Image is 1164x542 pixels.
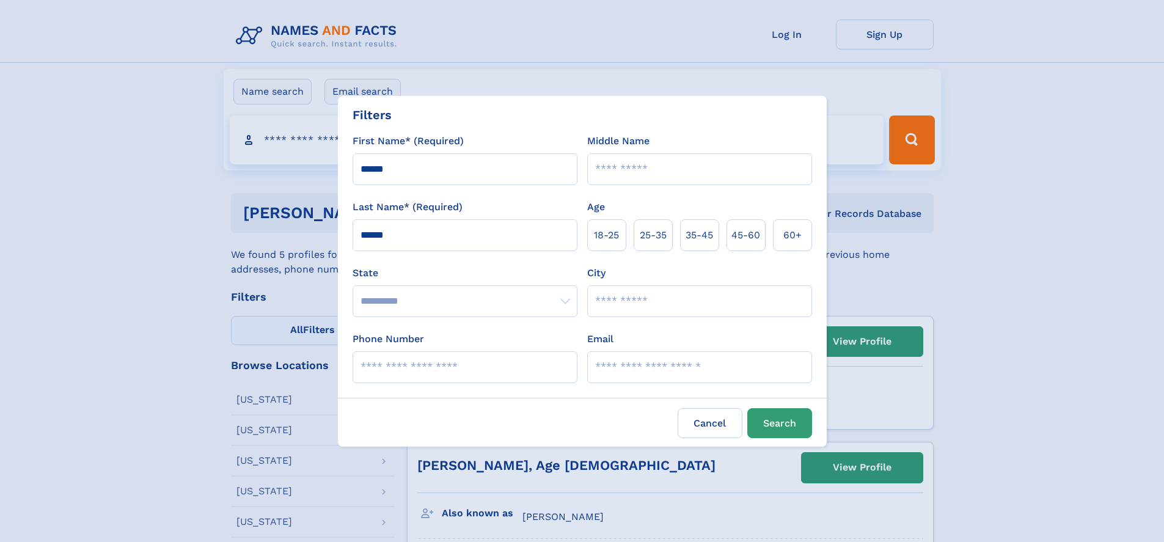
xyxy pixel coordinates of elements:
label: State [353,266,577,280]
span: 25‑35 [640,228,667,243]
label: Middle Name [587,134,650,148]
label: City [587,266,606,280]
label: Email [587,332,613,346]
label: Cancel [678,408,742,438]
span: 45‑60 [731,228,760,243]
label: Last Name* (Required) [353,200,463,214]
div: Filters [353,106,392,124]
label: First Name* (Required) [353,134,464,148]
label: Age [587,200,605,214]
span: 60+ [783,228,802,243]
label: Phone Number [353,332,424,346]
button: Search [747,408,812,438]
span: 18‑25 [594,228,619,243]
span: 35‑45 [686,228,713,243]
